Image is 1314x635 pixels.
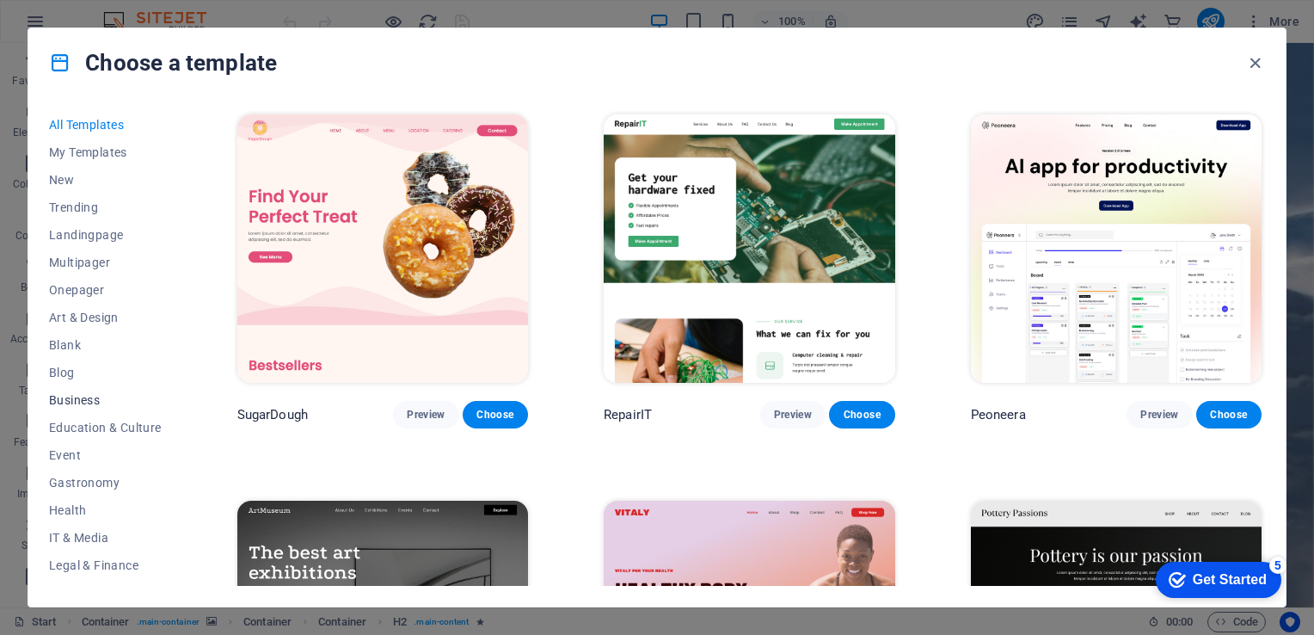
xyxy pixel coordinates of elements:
[123,3,140,21] div: 5
[843,408,881,422] span: Choose
[49,49,277,77] h4: Choose a template
[49,421,162,435] span: Education & Culture
[49,552,162,579] button: Legal & Finance
[971,114,1262,383] img: Peoneera
[49,503,162,517] span: Health
[1127,401,1192,428] button: Preview
[49,111,162,139] button: All Templates
[49,249,162,276] button: Multipager
[774,408,812,422] span: Preview
[49,366,162,379] span: Blog
[49,338,162,352] span: Blank
[604,114,894,383] img: RepairIT
[49,331,162,359] button: Blank
[49,359,162,386] button: Blog
[49,448,162,462] span: Event
[49,276,162,304] button: Onepager
[49,393,162,407] span: Business
[604,406,652,423] p: RepairIT
[49,441,162,469] button: Event
[9,9,135,45] div: Get Started 5 items remaining, 0% complete
[49,139,162,166] button: My Templates
[49,228,162,242] span: Landingpage
[49,469,162,496] button: Gastronomy
[237,114,528,383] img: SugarDough
[1196,401,1262,428] button: Choose
[49,166,162,194] button: New
[829,401,894,428] button: Choose
[49,476,162,490] span: Gastronomy
[49,558,162,572] span: Legal & Finance
[49,579,162,607] button: Non-Profit
[49,221,162,249] button: Landingpage
[49,173,162,187] span: New
[49,256,162,269] span: Multipager
[49,118,162,132] span: All Templates
[49,524,162,552] button: IT & Media
[49,194,162,221] button: Trending
[49,311,162,324] span: Art & Design
[393,401,458,428] button: Preview
[1210,408,1248,422] span: Choose
[49,200,162,214] span: Trending
[760,401,826,428] button: Preview
[463,401,528,428] button: Choose
[49,414,162,441] button: Education & Culture
[49,386,162,414] button: Business
[49,304,162,331] button: Art & Design
[49,145,162,159] span: My Templates
[237,406,308,423] p: SugarDough
[49,531,162,545] span: IT & Media
[46,19,120,34] div: Get Started
[407,408,445,422] span: Preview
[1140,408,1178,422] span: Preview
[971,406,1026,423] p: Peoneera
[49,283,162,297] span: Onepager
[49,496,162,524] button: Health
[476,408,514,422] span: Choose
